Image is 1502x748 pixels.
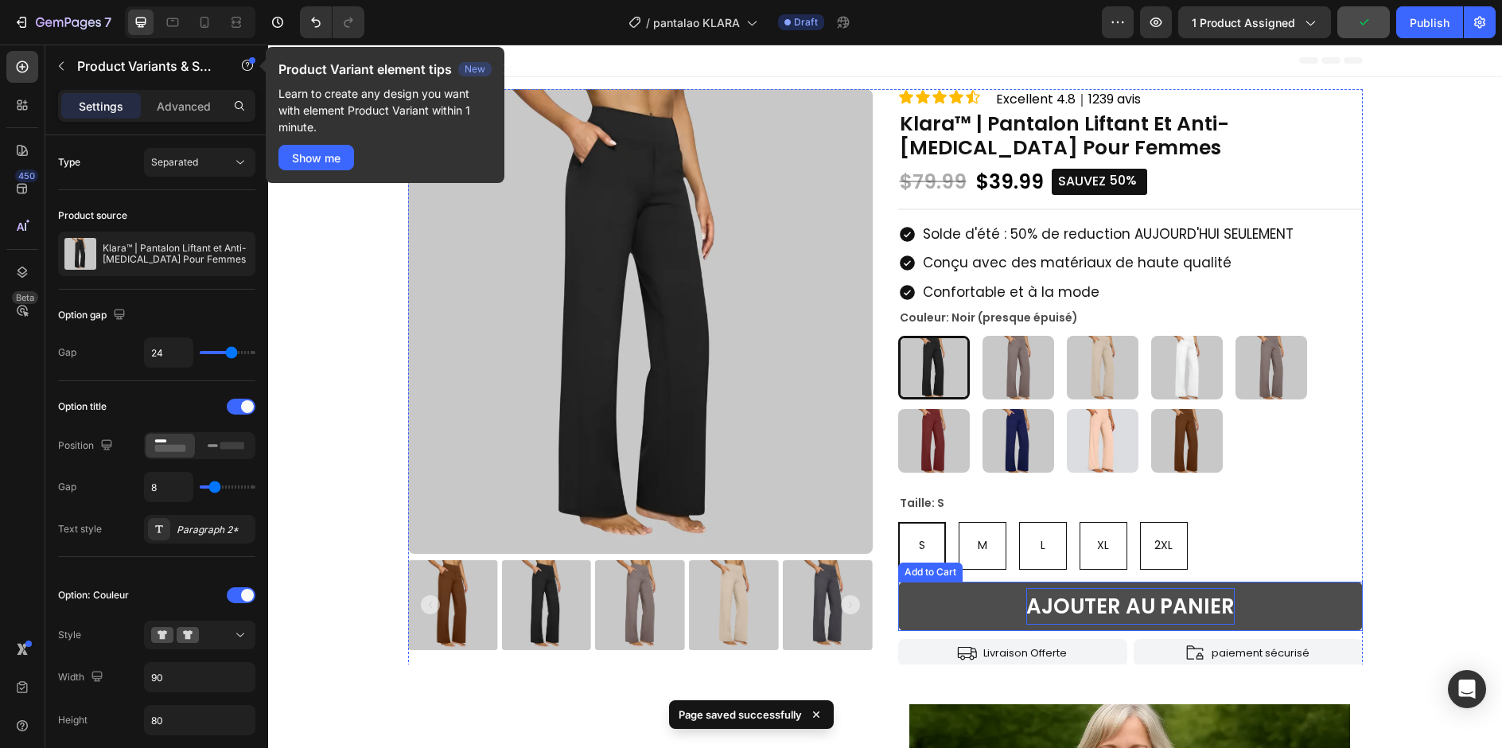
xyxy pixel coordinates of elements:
[268,45,1502,748] iframe: Design area
[944,601,1041,616] span: paiement sécurisé
[573,551,592,570] button: Carousel Next Arrow
[58,588,129,602] div: Option: Couleur
[630,447,678,470] legend: Taille: S
[145,663,255,692] input: Auto
[77,56,212,76] p: Product Variants & Swatches
[79,98,123,115] p: Settings
[12,291,38,304] div: Beta
[300,6,364,38] div: Undo/Redo
[653,14,740,31] span: pantalao KLARA
[1178,6,1331,38] button: 1 product assigned
[630,121,700,154] div: $79.99
[58,435,116,457] div: Position
[758,543,967,581] div: AJOUTER AU PANIER
[145,473,193,501] input: Auto
[840,127,870,146] div: 50%
[646,14,650,31] span: /
[177,523,251,537] div: Paragraph 2*
[103,243,249,265] p: Klara™ | Pantalon Liftant et Anti-[MEDICAL_DATA] Pour Femmes
[58,208,127,223] div: Product source
[145,706,255,734] input: Auto
[633,520,691,535] div: Add to Cart
[58,628,81,642] div: Style
[58,345,76,360] div: Gap
[58,667,107,688] div: Width
[772,493,777,508] span: L
[630,262,811,285] legend: Couleur: Noir (presque épuisé)
[6,6,119,38] button: 7
[829,493,841,508] span: XL
[794,15,818,29] span: Draft
[58,480,76,494] div: Gap
[64,238,96,270] img: product feature img
[58,713,88,727] div: Height
[728,45,873,64] span: Excellent 4.8｜1239 avis
[1192,14,1295,31] span: 1 product assigned
[58,399,107,414] div: Option title
[1396,6,1463,38] button: Publish
[157,98,211,115] p: Advanced
[104,13,111,32] p: 7
[151,156,198,168] span: Separated
[655,180,1025,199] span: Solde d'été : 50% de reduction AUJOURD'HUI SEULEMENT
[58,522,102,536] div: Text style
[788,127,840,148] div: SAUVEZ
[1410,14,1449,31] div: Publish
[144,148,255,177] button: Separated
[679,707,802,723] p: Page saved successfully
[58,155,80,169] div: Type
[715,601,799,616] span: Livraison Offerte
[1448,670,1486,708] div: Open Intercom Messenger
[145,338,193,367] input: Auto
[655,208,963,228] span: Conçu avec des matériaux de haute qualité
[630,66,1095,117] h1: klara™ | pantalon liftant et anti-[MEDICAL_DATA] pour femmes
[15,169,38,182] div: 450
[710,493,719,508] span: M
[706,121,777,154] div: $39.99
[630,537,1095,587] button: AJOUTER AU PANIER
[886,493,905,508] span: 2XL
[651,493,657,508] span: S
[655,236,1025,260] p: Confortable et à la mode
[58,305,129,326] div: Option gap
